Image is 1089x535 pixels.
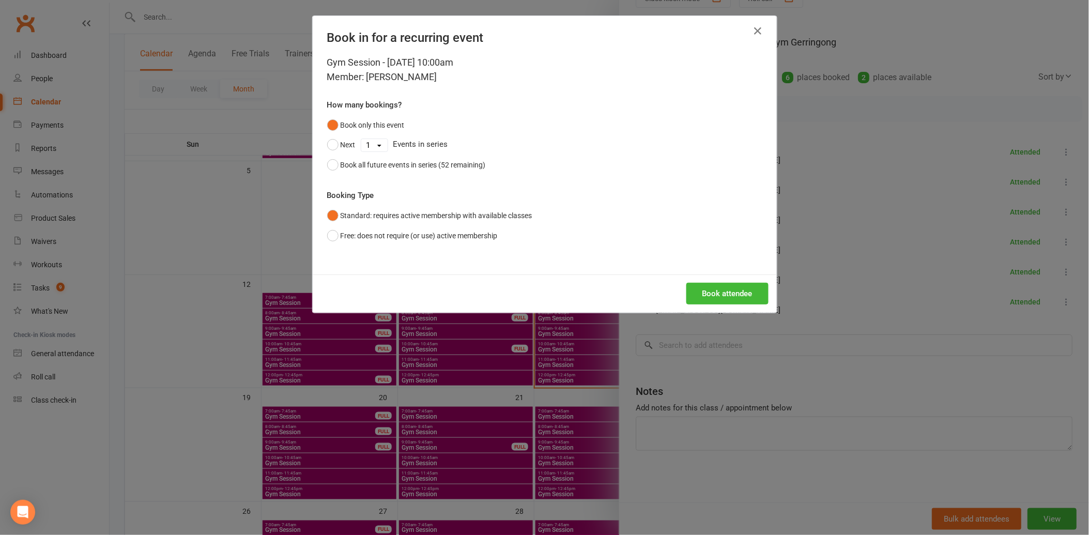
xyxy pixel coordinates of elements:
[750,23,766,39] button: Close
[327,135,356,155] button: Next
[327,115,405,135] button: Book only this event
[341,159,486,171] div: Book all future events in series (52 remaining)
[327,206,532,225] button: Standard: requires active membership with available classes
[327,155,486,175] button: Book all future events in series (52 remaining)
[686,283,769,304] button: Book attendee
[327,55,762,84] div: Gym Session - [DATE] 10:00am Member: [PERSON_NAME]
[327,189,374,202] label: Booking Type
[327,226,498,246] button: Free: does not require (or use) active membership
[327,99,402,111] label: How many bookings?
[327,30,762,45] h4: Book in for a recurring event
[327,135,762,155] div: Events in series
[10,500,35,525] div: Open Intercom Messenger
